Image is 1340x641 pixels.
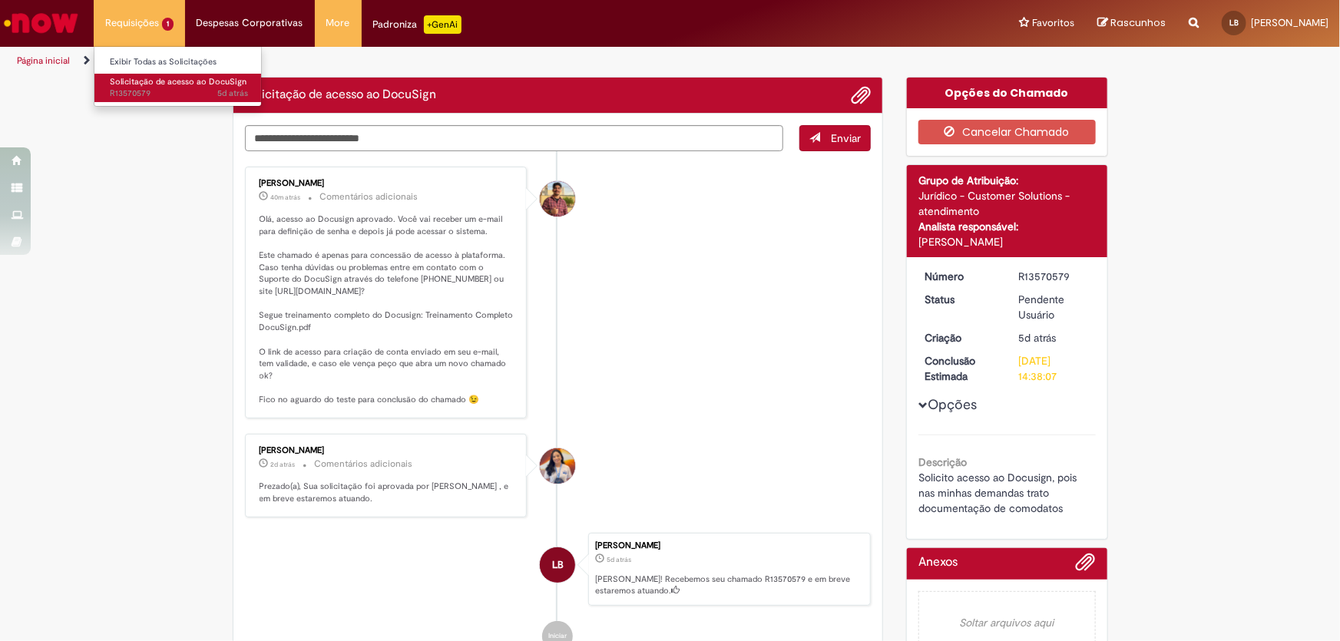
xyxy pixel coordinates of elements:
textarea: Digite sua mensagem aqui... [245,125,784,151]
span: Favoritos [1032,15,1074,31]
dt: Criação [913,330,1007,345]
p: Olá, acesso ao Docusign aprovado. Você vai receber um e-mail para definição de senha e depois já ... [260,213,515,406]
div: Grupo de Atribuição: [918,173,1096,188]
h2: Anexos [918,556,958,570]
ul: Requisições [94,46,262,107]
a: Aberto R13570579 : Solicitação de acesso ao DocuSign [94,74,263,102]
button: Adicionar anexos [1076,552,1096,580]
a: Exibir Todas as Solicitações [94,54,263,71]
div: Pendente Usuário [1019,292,1090,322]
span: Solicito acesso ao Docusign, pois nas minhas demandas trato documentação de comodatos [918,471,1080,515]
span: LB [1229,18,1239,28]
button: Adicionar anexos [851,85,871,105]
span: Requisições [105,15,159,31]
a: Rascunhos [1097,16,1166,31]
div: [PERSON_NAME] [595,541,862,550]
div: Opções do Chamado [907,78,1107,108]
div: [PERSON_NAME] [260,179,515,188]
b: Descrição [918,455,967,469]
time: 26/09/2025 13:25:14 [217,88,248,99]
p: +GenAi [424,15,462,34]
span: Enviar [831,131,861,145]
img: ServiceNow [2,8,81,38]
div: [PERSON_NAME] [918,234,1096,249]
span: R13570579 [110,88,248,100]
button: Cancelar Chamado [918,120,1096,144]
span: 2d atrás [271,460,296,469]
span: 5d atrás [607,555,631,564]
p: Prezado(a), Sua solicitação foi aprovada por [PERSON_NAME] , e em breve estaremos atuando. [260,481,515,504]
div: [PERSON_NAME] [260,446,515,455]
small: Comentários adicionais [315,458,413,471]
span: 40m atrás [271,193,301,202]
h2: Solicitação de acesso ao DocuSign Histórico de tíquete [245,88,437,102]
ul: Trilhas de página [12,47,882,75]
span: 5d atrás [1019,331,1057,345]
div: Analista responsável: [918,219,1096,234]
div: 26/09/2025 13:25:12 [1019,330,1090,345]
a: Página inicial [17,55,70,67]
div: [DATE] 14:38:07 [1019,353,1090,384]
time: 26/09/2025 13:25:12 [1019,331,1057,345]
button: Enviar [799,125,871,151]
time: 29/09/2025 11:38:07 [271,460,296,469]
span: LB [552,547,564,583]
span: Despesas Corporativas [197,15,303,31]
div: Vitor Jeremias Da Silva [540,181,575,216]
li: Leônidas Barros [245,533,872,606]
dt: Conclusão Estimada [913,353,1007,384]
div: Padroniza [373,15,462,34]
div: Caren Castro Cordeiro [540,448,575,484]
dt: Número [913,269,1007,284]
dt: Status [913,292,1007,307]
time: 26/09/2025 13:25:12 [607,555,631,564]
span: 5d atrás [217,88,248,99]
div: Leônidas Barros [540,547,575,583]
span: Rascunhos [1110,15,1166,30]
span: More [326,15,350,31]
div: R13570579 [1019,269,1090,284]
small: Comentários adicionais [320,190,419,203]
time: 01/10/2025 09:55:25 [271,193,301,202]
span: 1 [162,18,174,31]
span: [PERSON_NAME] [1251,16,1328,29]
p: [PERSON_NAME]! Recebemos seu chamado R13570579 e em breve estaremos atuando. [595,573,862,597]
div: Jurídico - Customer Solutions - atendimento [918,188,1096,219]
span: Solicitação de acesso ao DocuSign [110,76,246,88]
